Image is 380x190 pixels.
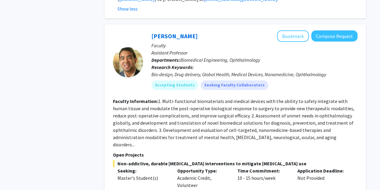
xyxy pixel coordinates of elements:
[151,42,357,49] p: Faculty
[177,167,228,174] p: Opportunity Type:
[237,167,288,174] p: Time Commitment:
[113,98,158,104] b: Faculty Information:
[117,174,169,182] div: Master's Student(s)
[151,80,198,90] mat-chip: Accepting Students
[117,5,138,12] button: Show less
[293,167,353,189] div: Not Provided
[151,32,198,40] a: [PERSON_NAME]
[113,151,357,158] p: Open Projects
[151,64,194,70] b: Research Keywords:
[201,80,268,90] mat-chip: Seeking Faculty Collaborators
[151,57,180,63] b: Departments:
[297,167,348,174] p: Application Deadline:
[151,71,357,78] div: Bio-design, Drug delivery, Global Health, Medical Devices, Nanomedicine, Ophthalmology
[151,49,357,56] p: Assistant Professor
[173,167,233,189] div: Academic Credit, Volunteer
[233,167,293,189] div: 10 - 15 hours/week
[117,167,169,174] p: Seeking:
[5,163,26,185] iframe: Chat
[180,57,260,63] span: Biomedical Engineering, Ophthalmology
[277,30,309,42] button: Add Kunal Parikh to Bookmarks
[113,160,357,167] span: Non-addictive, durable [MEDICAL_DATA] interventions to mitigate [MEDICAL_DATA] use
[113,98,354,148] fg-read-more: 1. Multi-functional biomaterials and medical devices with the ability to safely integrate with hu...
[311,30,357,42] button: Compose Request to Kunal Parikh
